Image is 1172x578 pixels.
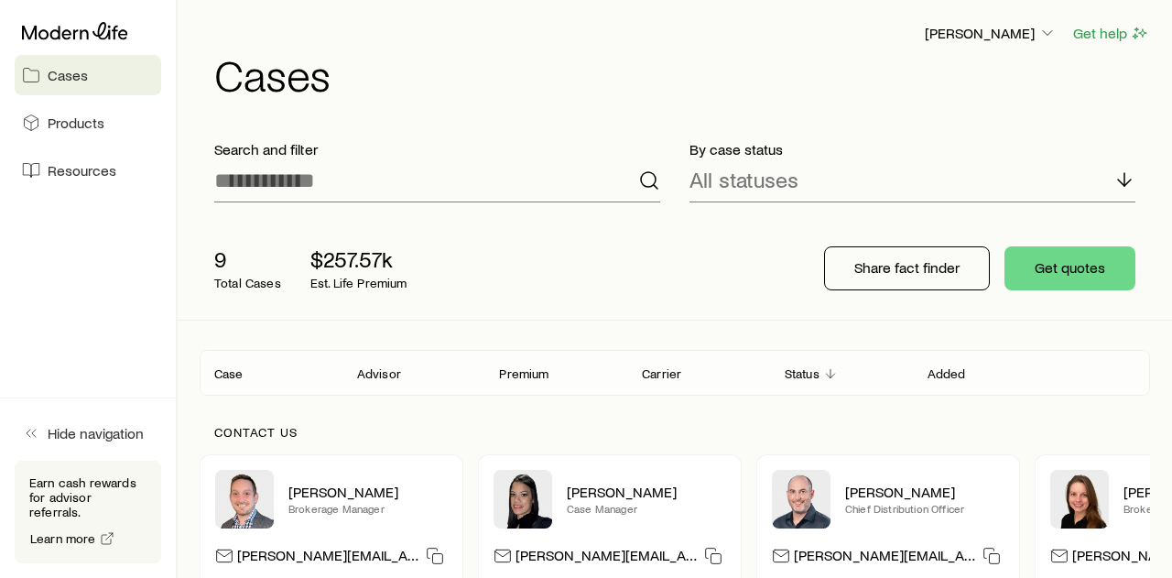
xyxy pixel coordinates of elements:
[15,461,161,563] div: Earn cash rewards for advisor referrals.Learn more
[310,276,407,290] p: Est. Life Premium
[642,366,681,381] p: Carrier
[854,258,960,277] p: Share fact finder
[1072,23,1150,44] button: Get help
[214,52,1150,96] h1: Cases
[925,24,1057,42] p: [PERSON_NAME]
[214,366,244,381] p: Case
[772,470,830,529] img: Dan Pierson
[689,167,798,192] p: All statuses
[785,366,819,381] p: Status
[48,161,116,180] span: Resources
[15,103,161,143] a: Products
[214,246,281,272] p: 9
[845,483,1004,501] p: [PERSON_NAME]
[928,366,966,381] p: Added
[214,276,281,290] p: Total Cases
[357,366,401,381] p: Advisor
[689,140,1135,158] p: By case status
[845,501,1004,516] p: Chief Distribution Officer
[515,546,697,571] p: [PERSON_NAME][EMAIL_ADDRESS][DOMAIN_NAME]
[288,501,448,516] p: Brokerage Manager
[30,532,96,545] span: Learn more
[567,483,726,501] p: [PERSON_NAME]
[499,366,548,381] p: Premium
[794,546,975,571] p: [PERSON_NAME][EMAIL_ADDRESS][DOMAIN_NAME]
[48,66,88,84] span: Cases
[567,501,726,516] p: Case Manager
[1004,246,1135,290] button: Get quotes
[48,114,104,132] span: Products
[237,546,418,571] p: [PERSON_NAME][EMAIL_ADDRESS][DOMAIN_NAME]
[15,413,161,453] button: Hide navigation
[310,246,407,272] p: $257.57k
[200,350,1150,396] div: Client cases
[1050,470,1109,529] img: Ellen Wall
[15,55,161,95] a: Cases
[214,425,1135,440] p: Contact us
[215,470,274,529] img: Brandon Parry
[494,470,552,529] img: Elana Hasten
[214,140,660,158] p: Search and filter
[48,424,144,442] span: Hide navigation
[288,483,448,501] p: [PERSON_NAME]
[15,150,161,191] a: Resources
[824,246,990,290] button: Share fact finder
[924,23,1058,45] button: [PERSON_NAME]
[29,475,146,519] p: Earn cash rewards for advisor referrals.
